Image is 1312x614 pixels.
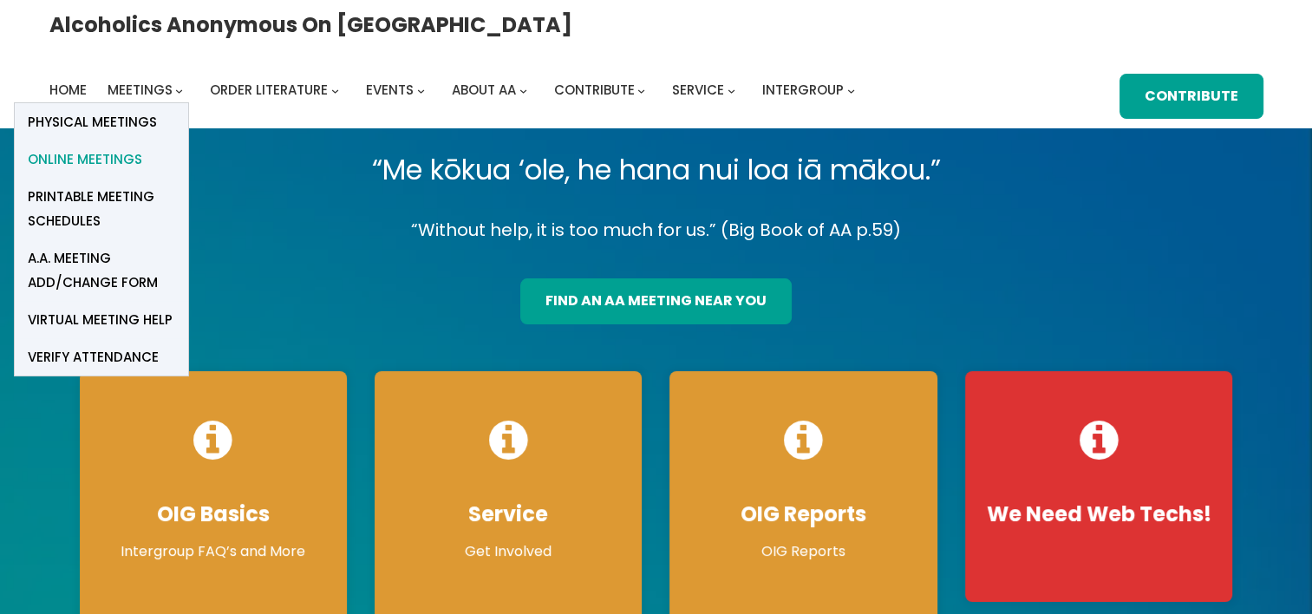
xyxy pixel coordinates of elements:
[687,501,919,527] h4: OIG Reports
[49,78,87,102] a: Home
[49,6,572,43] a: Alcoholics Anonymous on [GEOGRAPHIC_DATA]
[452,78,516,102] a: About AA
[15,103,188,140] a: Physical Meetings
[762,78,844,102] a: Intergroup
[452,81,516,99] span: About AA
[417,87,425,95] button: Events submenu
[520,278,792,324] a: find an aa meeting near you
[15,140,188,178] a: Online Meetings
[108,81,173,99] span: Meetings
[728,87,735,95] button: Service submenu
[15,338,188,376] a: verify attendance
[49,78,861,102] nav: Intergroup
[28,110,157,134] span: Physical Meetings
[66,146,1247,194] p: “Me kōkua ‘ole, he hana nui loa iā mākou.”
[687,541,919,562] p: OIG Reports
[762,81,844,99] span: Intergroup
[97,501,330,527] h4: OIG Basics
[392,541,624,562] p: Get Involved
[15,239,188,301] a: A.A. Meeting Add/Change Form
[554,81,635,99] span: Contribute
[28,246,175,295] span: A.A. Meeting Add/Change Form
[97,541,330,562] p: Intergroup FAQ’s and More
[847,87,855,95] button: Intergroup submenu
[392,501,624,527] h4: Service
[331,87,339,95] button: Order Literature submenu
[366,81,414,99] span: Events
[28,147,142,172] span: Online Meetings
[637,87,645,95] button: Contribute submenu
[15,301,188,338] a: Virtual Meeting Help
[28,345,159,369] span: verify attendance
[15,178,188,239] a: Printable Meeting Schedules
[210,81,328,99] span: Order Literature
[554,78,635,102] a: Contribute
[28,308,173,332] span: Virtual Meeting Help
[672,81,724,99] span: Service
[175,87,183,95] button: Meetings submenu
[672,78,724,102] a: Service
[1119,74,1263,120] a: Contribute
[982,501,1215,527] h4: We Need Web Techs!
[519,87,527,95] button: About AA submenu
[66,215,1247,245] p: “Without help, it is too much for us.” (Big Book of AA p.59)
[49,81,87,99] span: Home
[108,78,173,102] a: Meetings
[366,78,414,102] a: Events
[28,185,175,233] span: Printable Meeting Schedules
